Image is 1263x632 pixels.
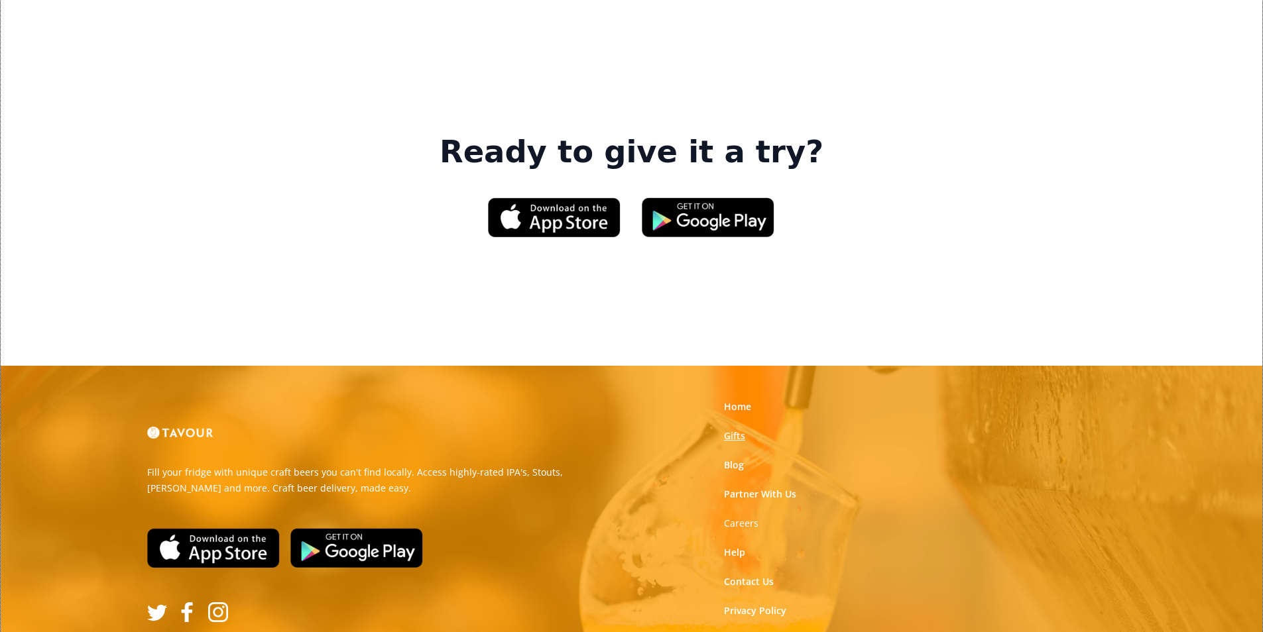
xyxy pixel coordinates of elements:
[724,400,751,413] a: Home
[724,458,744,472] a: Blog
[724,604,786,617] a: Privacy Policy
[724,429,745,443] a: Gifts
[147,464,622,496] p: Fill your fridge with unique craft beers you can't find locally. Access highly-rated IPA's, Stout...
[724,546,745,559] a: Help
[724,488,796,501] a: Partner With Us
[724,575,774,588] a: Contact Us
[440,134,823,171] strong: Ready to give it a try?
[724,517,758,530] a: Careers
